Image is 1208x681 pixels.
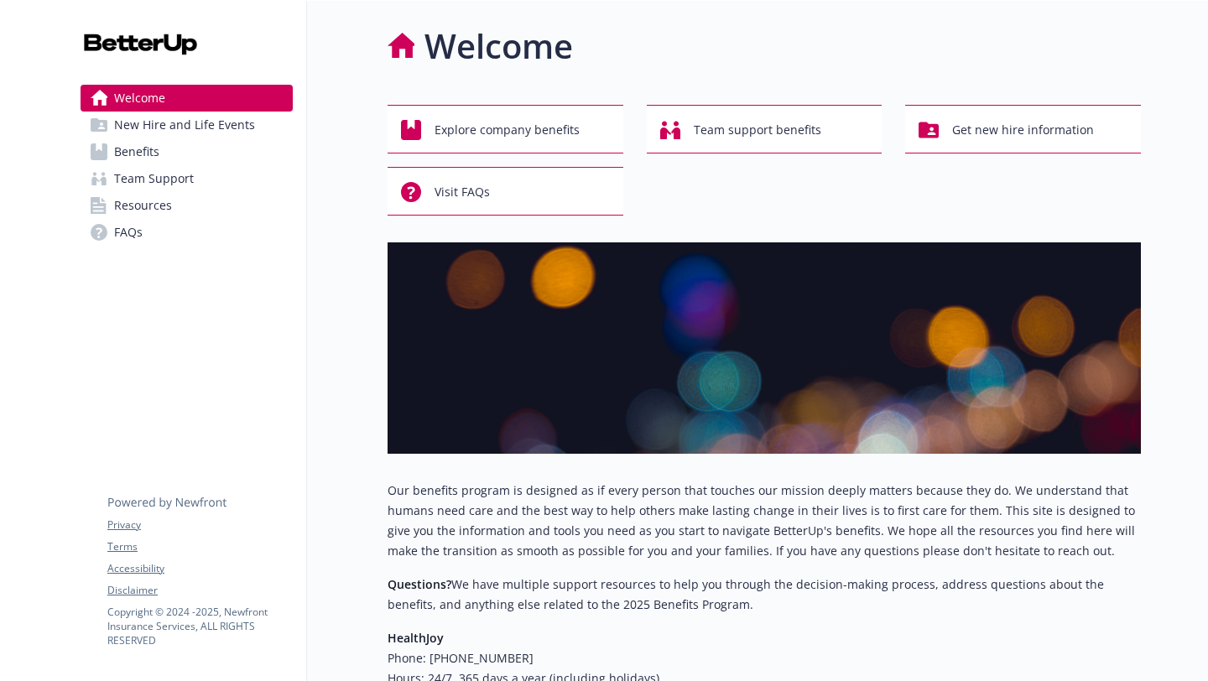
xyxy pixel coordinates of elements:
[435,176,490,208] span: Visit FAQs
[388,481,1141,561] p: Our benefits program is designed as if every person that touches our mission deeply matters becau...
[107,561,292,576] a: Accessibility
[114,85,165,112] span: Welcome
[647,105,883,153] button: Team support benefits
[694,114,821,146] span: Team support benefits
[114,112,255,138] span: New Hire and Life Events
[81,192,293,219] a: Resources
[952,114,1094,146] span: Get new hire information
[388,242,1141,454] img: overview page banner
[114,192,172,219] span: Resources
[435,114,580,146] span: Explore company benefits
[388,105,623,153] button: Explore company benefits
[81,112,293,138] a: New Hire and Life Events
[114,138,159,165] span: Benefits
[81,85,293,112] a: Welcome
[114,165,194,192] span: Team Support
[388,630,444,646] strong: HealthJoy
[81,138,293,165] a: Benefits
[107,583,292,598] a: Disclaimer
[107,539,292,554] a: Terms
[424,21,573,71] h1: Welcome
[388,574,1141,615] p: We have multiple support resources to help you through the decision-making process, address quest...
[107,517,292,533] a: Privacy
[107,605,292,647] p: Copyright © 2024 - 2025 , Newfront Insurance Services, ALL RIGHTS RESERVED
[905,105,1141,153] button: Get new hire information
[388,648,1141,668] h6: Phone: [PHONE_NUMBER]
[388,576,451,592] strong: Questions?
[388,167,623,216] button: Visit FAQs
[81,165,293,192] a: Team Support
[114,219,143,246] span: FAQs
[81,219,293,246] a: FAQs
